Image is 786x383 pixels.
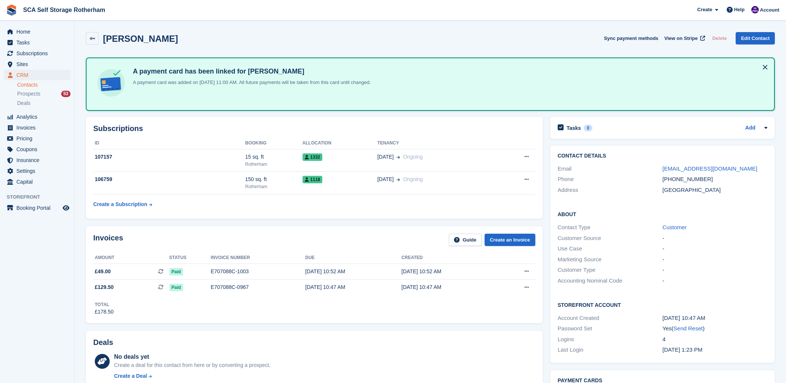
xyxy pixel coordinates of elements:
a: Create a Subscription [93,197,152,211]
button: Sync payment methods [604,32,658,44]
a: menu [4,133,71,144]
div: Customer Type [558,266,663,274]
th: Allocation [303,137,378,149]
div: Address [558,186,663,194]
span: Ongoing [403,176,423,182]
div: [DATE] 10:52 AM [305,268,401,275]
a: menu [4,155,71,165]
div: 106759 [93,175,245,183]
div: 150 sq. ft [245,175,302,183]
div: - [663,277,767,285]
h2: [PERSON_NAME] [103,34,178,44]
th: Status [169,252,211,264]
th: ID [93,137,245,149]
span: Storefront [7,193,74,201]
div: 0 [584,125,592,131]
div: Email [558,165,663,173]
a: menu [4,166,71,176]
button: Delete [709,32,730,44]
span: Analytics [16,112,61,122]
a: Deals [17,99,71,107]
img: card-linked-ebf98d0992dc2aeb22e95c0e3c79077019eb2392cfd83c6a337811c24bc77127.svg [95,67,127,99]
a: [EMAIL_ADDRESS][DOMAIN_NAME] [663,165,757,172]
a: Add [745,124,755,133]
div: Password Set [558,324,663,333]
h2: Invoices [93,234,123,246]
div: - [663,245,767,253]
span: £129.50 [95,283,114,291]
div: Create a Subscription [93,200,147,208]
span: Invoices [16,122,61,133]
span: Coupons [16,144,61,155]
span: Deals [17,100,31,107]
div: Last Login [558,346,663,354]
div: Rotherham [245,161,302,168]
a: menu [4,144,71,155]
div: Marketing Source [558,255,663,264]
th: Tenancy [377,137,495,149]
span: £49.00 [95,268,111,275]
a: Prospects 53 [17,90,71,98]
div: - [663,266,767,274]
div: Rotherham [245,183,302,190]
div: Create a deal for this contact from here or by converting a prospect. [114,361,270,369]
div: Accounting Nominal Code [558,277,663,285]
a: SCA Self Storage Rotherham [20,4,108,16]
div: 4 [663,335,767,344]
a: menu [4,27,71,37]
th: Booking [245,137,302,149]
span: Paid [169,268,183,275]
a: menu [4,70,71,80]
a: Guide [449,234,482,246]
img: stora-icon-8386f47178a22dfd0bd8f6a31ec36ba5ce8667c1dd55bd0f319d3a0aa187defe.svg [6,4,17,16]
span: [DATE] [377,175,394,183]
div: No deals yet [114,352,270,361]
div: - [663,234,767,243]
h2: Contact Details [558,153,767,159]
div: E707088C-1003 [211,268,305,275]
span: Home [16,27,61,37]
span: Settings [16,166,61,176]
a: menu [4,48,71,59]
h2: Tasks [567,125,581,131]
div: [GEOGRAPHIC_DATA] [663,186,767,194]
a: menu [4,59,71,69]
a: View on Stripe [661,32,707,44]
span: 1332 [303,153,323,161]
div: Contact Type [558,223,663,232]
div: [DATE] 10:47 AM [305,283,401,291]
a: menu [4,37,71,48]
th: Due [305,252,401,264]
a: Create a Deal [114,372,270,380]
span: Create [697,6,712,13]
div: Logins [558,335,663,344]
a: Create an Invoice [485,234,535,246]
div: [DATE] 10:47 AM [663,314,767,323]
th: Created [401,252,498,264]
span: Help [734,6,745,13]
a: menu [4,122,71,133]
div: [DATE] 10:47 AM [401,283,498,291]
div: Phone [558,175,663,184]
span: ( ) [671,325,704,331]
a: menu [4,203,71,213]
a: Contacts [17,81,71,88]
span: Prospects [17,90,40,97]
a: menu [4,177,71,187]
h2: Storefront Account [558,301,767,308]
div: 15 sq. ft [245,153,302,161]
a: Edit Contact [736,32,775,44]
span: [DATE] [377,153,394,161]
span: Capital [16,177,61,187]
span: CRM [16,70,61,80]
h4: A payment card has been linked for [PERSON_NAME] [130,67,371,76]
div: Account Created [558,314,663,323]
span: Insurance [16,155,61,165]
div: 107157 [93,153,245,161]
span: Sites [16,59,61,69]
img: Kelly Neesham [751,6,759,13]
span: Booking Portal [16,203,61,213]
div: [DATE] 10:52 AM [401,268,498,275]
span: Paid [169,284,183,291]
div: 53 [61,91,71,97]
